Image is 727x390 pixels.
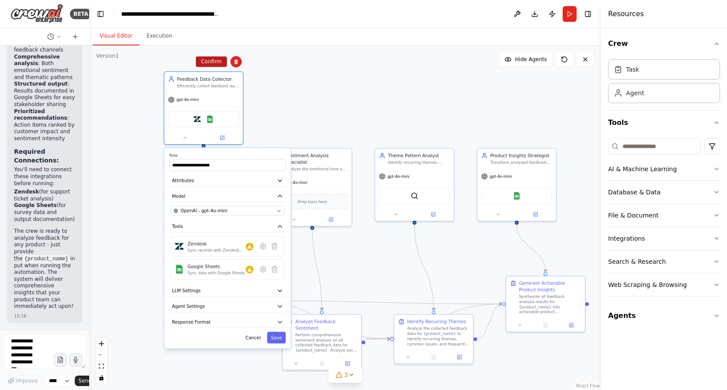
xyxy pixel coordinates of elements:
button: Cancel [242,332,264,343]
img: Google Sheets [206,115,214,123]
button: Configure tool [257,241,268,252]
button: AI & Machine Learning [608,158,720,180]
nav: breadcrumb [121,10,219,18]
strong: Zendesk [14,189,39,195]
div: Analyze Feedback Sentiment [295,318,357,331]
button: Open in side panel [449,353,470,361]
li: : Action items ranked by customer impact and sentiment intensity [14,108,75,142]
li: (for survey data and output documentation) [14,202,75,223]
button: Open in side panel [337,359,358,367]
button: zoom in [96,338,107,349]
div: Search & Research [608,257,666,266]
div: Sync data with Google Sheets [188,271,245,276]
div: Integrations [608,234,645,243]
button: File & Document [608,204,720,227]
label: Role [169,153,285,158]
span: Tools [172,223,183,230]
img: Logo [10,4,63,24]
button: Agents [608,304,720,328]
button: No output available [532,321,559,329]
div: AI & Machine Learning [608,165,677,173]
div: Efficiently collect feedback data from multiple sources including surveys, reviews, support ticke... [177,83,239,89]
button: Confirm [196,56,227,67]
div: Analyze Feedback SentimentPerform comprehensive sentiment analysis on all collected feedback data... [282,314,362,370]
p: You'll need to connect these integrations before running: [14,166,75,187]
img: Google Sheets [513,192,521,200]
button: zoom out [96,349,107,361]
div: Transform analyzed feedback data into actionable product improvement recommendations for {product... [490,160,552,166]
div: Analyze the emotional tone and sentiment of all collected feedback for {product_name}. Categorize... [286,166,348,172]
button: Start a new chat [68,31,82,42]
div: Database & Data [608,188,661,197]
div: Agent [626,89,644,97]
button: Switch to previous chat [44,31,65,42]
img: Google Sheets [175,265,184,273]
span: gpt-4o-mini [490,174,512,179]
button: LLM Settings [169,285,285,297]
div: Crew [608,56,720,110]
div: Product Insights StrategistTransform analyzed feedback data into actionable product improvement r... [477,148,557,221]
div: Generate Actionable Product InsightsSynthesize all feedback analysis results for {product_name} i... [505,276,585,332]
g: Edge from 8b21aea1-b21e-448b-9634-7d2647789287 to 4dff71a3-f0d3-432f-a8be-164720d7a415 [365,336,390,342]
div: React Flow controls [96,338,107,383]
div: Feedback Data CollectorEfficiently collect feedback data from multiple sources including surveys,... [163,71,243,145]
h4: Resources [608,9,644,19]
button: Web Scraping & Browsing [608,273,720,296]
div: Identify recurring themes, patterns, and common issues within the feedback data for {product_name... [388,160,450,166]
button: No output available [308,359,335,367]
strong: Prioritized recommendations [14,108,67,121]
span: Attributes [172,177,194,184]
li: : Results documented in Google Sheets for easy stakeholder sharing [14,81,75,108]
div: Task [626,65,639,74]
div: Version 1 [96,52,119,59]
button: Open in side panel [560,321,582,329]
div: Synthesize all feedback analysis results for {product_name} into actionable product improvement r... [519,294,581,315]
div: Perform comprehensive sentiment analysis on all collected feedback data for {product_name}. Analy... [295,332,357,353]
img: SerplyWebSearchTool [410,192,418,200]
li: (for support ticket analysis) [14,189,75,202]
strong: Google Sheets [14,202,57,208]
div: Feedback Data Collector [177,76,239,83]
span: Improve [16,377,38,384]
div: Zendesk [188,241,246,247]
div: Web Scraping & Browsing [608,280,687,289]
g: Edge from 4c751d2e-bd4e-4269-b115-074a415fca45 to 4dff71a3-f0d3-432f-a8be-164720d7a415 [411,224,437,311]
button: Improve [3,375,42,387]
button: Crew [608,31,720,56]
button: 3 [328,367,362,383]
button: Delete tool [269,241,280,252]
div: Analyze the collected feedback data for {product_name} to identify recurring themes, common issue... [407,326,469,347]
strong: Structured output [14,81,67,87]
button: Delete node [230,56,242,67]
button: Search & Research [608,250,720,273]
div: Identify Recurring Themes [407,318,466,325]
button: Delete tool [269,263,280,275]
button: toggle interactivity [96,372,107,383]
button: Save [267,332,286,343]
button: Click to speak your automation idea [69,353,82,366]
div: 15:16 [14,313,27,319]
div: Product Insights Strategist [490,152,552,159]
span: OpenAI - gpt-4o-mini [181,207,227,214]
button: Database & Data [608,181,720,204]
strong: Required Connections: [14,148,59,164]
button: Hide Agents [499,52,552,66]
button: Agent Settings [169,300,285,312]
span: gpt-4o-mini [177,97,199,103]
img: Zendesk [175,242,184,251]
div: Theme Pattern AnalystIdentify recurring themes, patterns, and common issues within the feedback d... [375,148,455,221]
button: Execution [139,27,179,45]
button: Visual Editor [93,27,139,45]
div: File & Document [608,211,659,220]
div: Generate Actionable Product Insights [519,280,581,293]
span: Send [78,377,91,384]
g: Edge from 6a4fbec7-a77e-4cbe-811e-2067fd04af80 to 8b21aea1-b21e-448b-9634-7d2647789287 [309,223,325,311]
div: Google Sheets [188,263,245,270]
button: Response Format [169,316,285,328]
code: {product_name} [23,255,70,263]
div: Identify Recurring ThemesAnalyze the collected feedback data for {product_name} to identify recur... [394,314,474,364]
span: gpt-4o-mini [285,180,307,186]
div: Sync records with Zendesk Support [188,248,246,253]
button: fit view [96,361,107,372]
button: Hide right sidebar [582,8,594,20]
